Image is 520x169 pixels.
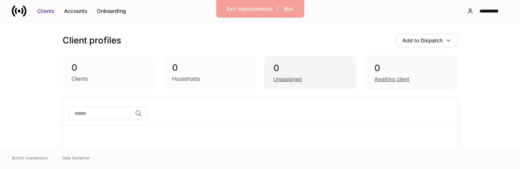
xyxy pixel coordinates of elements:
[12,155,48,161] span: © 2025 OneAdvisory
[284,5,293,13] div: Blur
[273,75,302,83] div: Unassigned
[264,56,356,89] div: 0Unassigned
[374,75,409,83] div: Awaiting client
[172,75,200,82] div: Households
[396,34,458,47] button: Add to Dispatch
[279,3,298,15] button: Blur
[71,62,146,74] div: 0
[64,7,87,15] div: Accounts
[63,35,121,46] h3: Client profiles
[97,7,126,15] div: Onboarding
[63,155,90,161] a: Data Disclaimer
[374,62,448,74] div: 0
[222,3,277,15] button: Exit Impersonation
[172,62,247,74] div: 0
[227,5,272,13] div: Exit Impersonation
[37,7,55,15] div: Clients
[71,75,88,82] div: Clients
[92,5,131,17] button: Onboarding
[59,5,92,17] button: Accounts
[32,5,59,17] button: Clients
[365,56,457,89] div: 0Awaiting client
[402,37,443,44] div: Add to Dispatch
[273,62,347,74] div: 0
